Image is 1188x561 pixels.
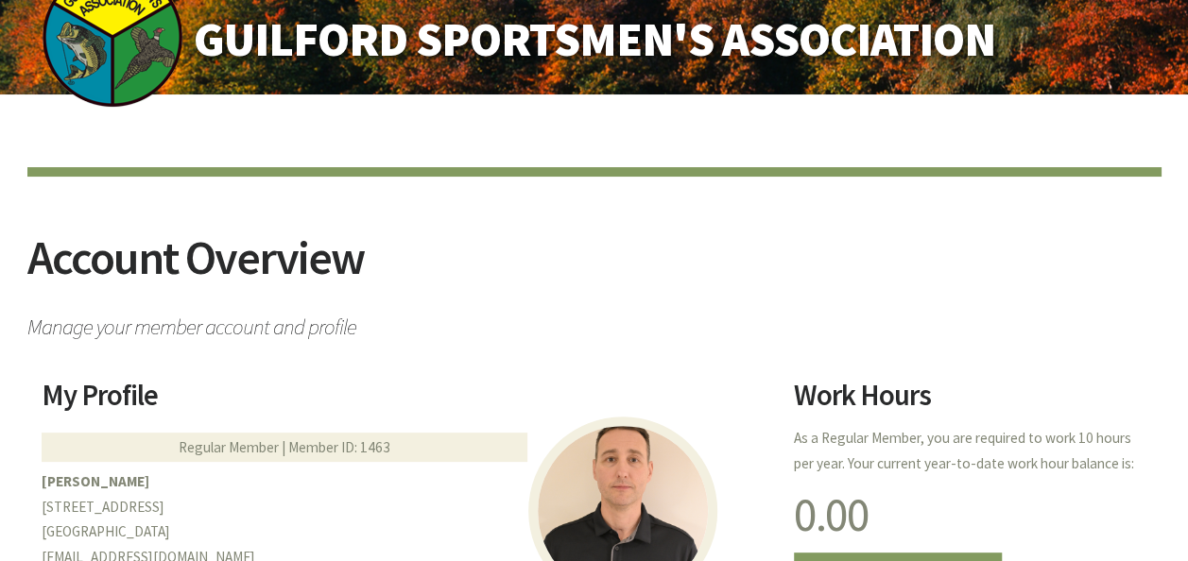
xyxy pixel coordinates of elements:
[42,472,149,490] b: [PERSON_NAME]
[42,433,527,462] div: Regular Member | Member ID: 1463
[794,491,1146,538] h1: 0.00
[27,305,1162,338] span: Manage your member account and profile
[42,381,771,424] h2: My Profile
[27,234,1162,305] h2: Account Overview
[794,426,1146,477] p: As a Regular Member, you are required to work 10 hours per year. Your current year-to-date work h...
[794,381,1146,424] h2: Work Hours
